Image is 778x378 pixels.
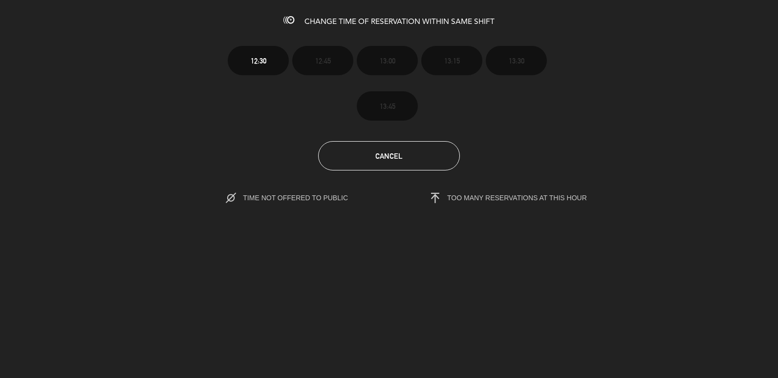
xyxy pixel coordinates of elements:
[357,91,418,121] button: 13:45
[357,46,418,75] button: 13:00
[292,46,353,75] button: 12:45
[251,55,266,66] span: 12:30
[486,46,547,75] button: 13:30
[380,55,395,66] span: 13:00
[318,141,460,170] button: Cancel
[447,194,587,202] span: TOO MANY RESERVATIONS AT THIS HOUR
[304,18,495,26] span: CHANGE TIME OF RESERVATION WITHIN SAME SHIFT
[243,194,368,202] span: TIME NOT OFFERED TO PUBLIC
[444,55,460,66] span: 13:15
[421,46,482,75] button: 13:15
[380,101,395,112] span: 13:45
[375,152,403,160] span: Cancel
[509,55,524,66] span: 13:30
[315,55,331,66] span: 12:45
[228,46,289,75] button: 12:30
